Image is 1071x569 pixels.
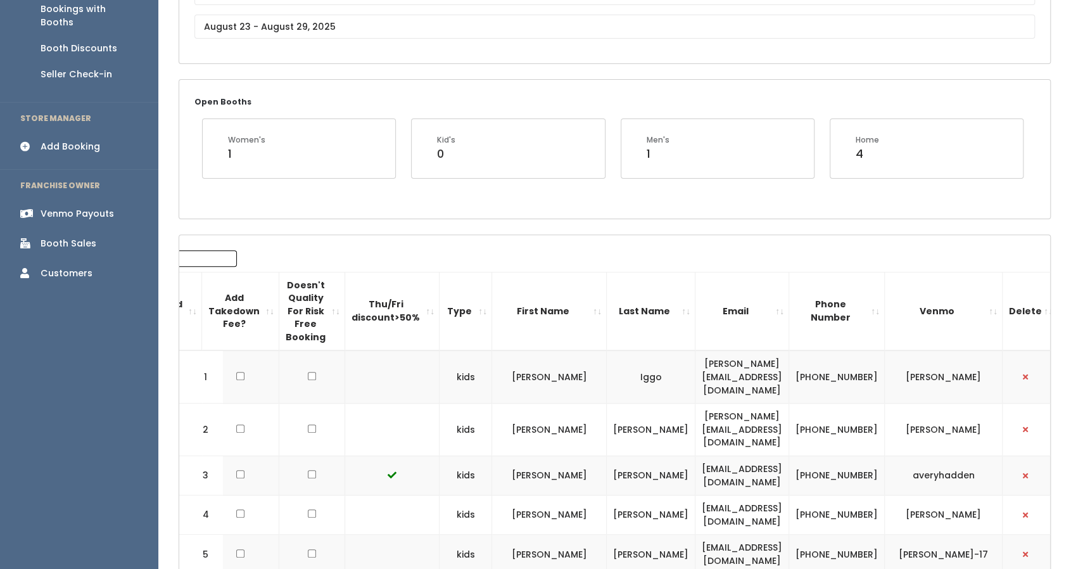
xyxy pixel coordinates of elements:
td: kids [440,404,492,456]
td: [PERSON_NAME] [607,495,695,535]
td: [PERSON_NAME] [492,456,607,495]
div: Women's [228,134,265,146]
td: Iggo [607,350,695,403]
td: [PERSON_NAME][EMAIL_ADDRESS][DOMAIN_NAME] [695,350,789,403]
td: 2 [179,404,224,456]
th: Thu/Fri discount&gt;50%: activate to sort column ascending [345,272,440,350]
td: [PERSON_NAME] [885,495,1003,535]
td: [EMAIL_ADDRESS][DOMAIN_NAME] [695,495,789,535]
div: 0 [437,146,455,162]
div: 1 [228,146,265,162]
td: kids [440,495,492,535]
th: Email: activate to sort column ascending [695,272,789,350]
th: Last Name: activate to sort column ascending [607,272,695,350]
input: August 23 - August 29, 2025 [194,15,1035,39]
td: 4 [179,495,224,535]
td: kids [440,456,492,495]
td: [EMAIL_ADDRESS][DOMAIN_NAME] [695,456,789,495]
th: Delete: activate to sort column ascending [1003,272,1058,350]
th: Add Takedown Fee?: activate to sort column ascending [202,272,279,350]
small: Open Booths [194,96,251,107]
div: Booth Sales [41,237,96,250]
div: Seller Check-in [41,68,112,81]
td: [PHONE_NUMBER] [789,456,885,495]
th: Doesn't Quality For Risk Free Booking : activate to sort column ascending [279,272,345,350]
td: [PERSON_NAME] [492,495,607,535]
td: [PHONE_NUMBER] [789,404,885,456]
td: [PERSON_NAME] [885,350,1003,403]
div: Add Booking [41,140,100,153]
div: Home [856,134,879,146]
div: Booth Discounts [41,42,117,55]
td: averyhadden [885,456,1003,495]
th: Type: activate to sort column ascending [440,272,492,350]
td: [PERSON_NAME] [492,404,607,456]
th: Venmo: activate to sort column ascending [885,272,1003,350]
div: Kid's [437,134,455,146]
div: 4 [856,146,879,162]
td: 1 [179,350,224,403]
td: [PERSON_NAME] [885,404,1003,456]
div: Men's [647,134,669,146]
td: kids [440,350,492,403]
td: [PERSON_NAME] [607,404,695,456]
th: First Name: activate to sort column ascending [492,272,607,350]
td: [PHONE_NUMBER] [789,495,885,535]
td: [PERSON_NAME] [492,350,607,403]
th: Phone Number: activate to sort column ascending [789,272,885,350]
td: [PERSON_NAME][EMAIL_ADDRESS][DOMAIN_NAME] [695,404,789,456]
div: 1 [647,146,669,162]
td: [PHONE_NUMBER] [789,350,885,403]
div: Bookings with Booths [41,3,138,29]
td: 3 [179,456,224,495]
td: [PERSON_NAME] [607,456,695,495]
div: Customers [41,267,92,280]
div: Venmo Payouts [41,207,114,221]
